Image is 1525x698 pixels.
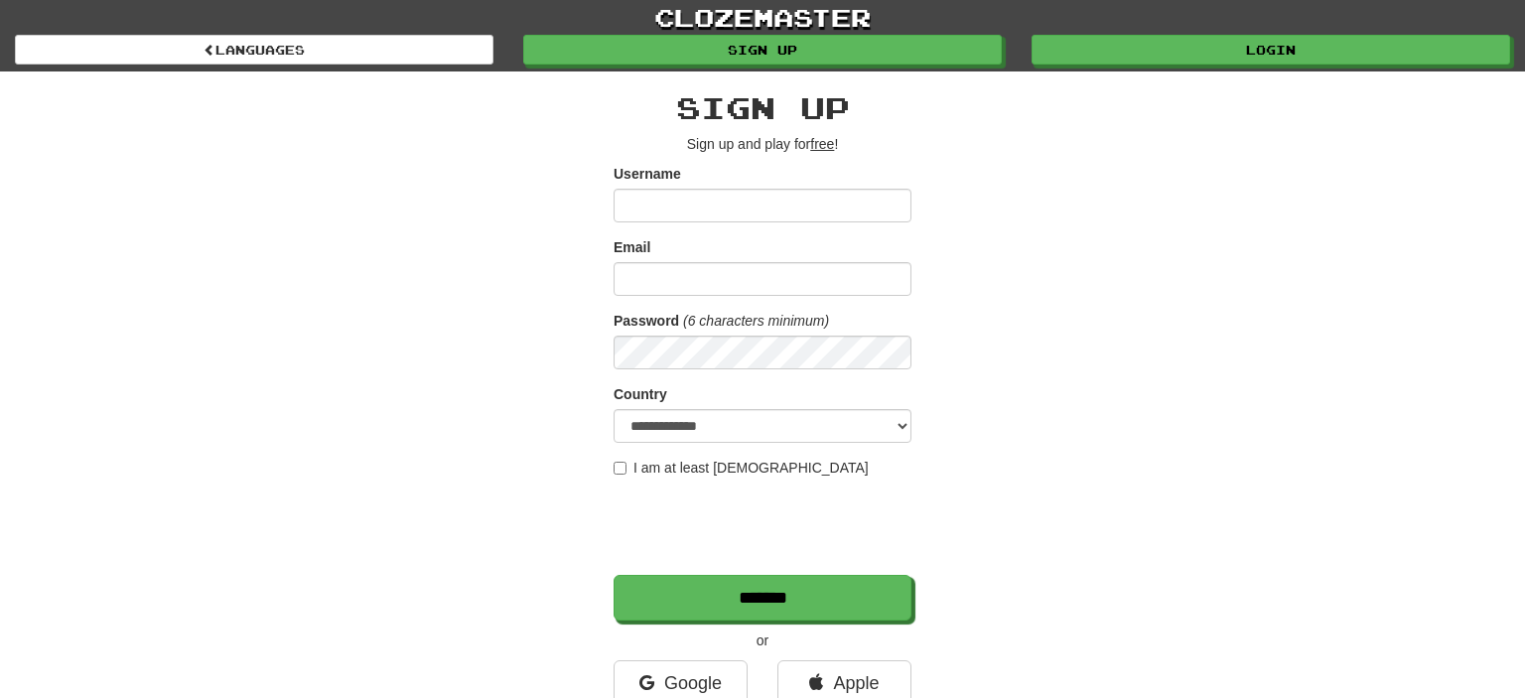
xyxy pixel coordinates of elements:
[523,35,1002,65] a: Sign up
[614,311,679,331] label: Password
[614,458,869,478] label: I am at least [DEMOGRAPHIC_DATA]
[810,136,834,152] u: free
[614,237,650,257] label: Email
[614,462,626,475] input: I am at least [DEMOGRAPHIC_DATA]
[614,488,915,565] iframe: reCAPTCHA
[1032,35,1510,65] a: Login
[614,164,681,184] label: Username
[683,313,829,329] em: (6 characters minimum)
[614,91,911,124] h2: Sign up
[614,630,911,650] p: or
[614,384,667,404] label: Country
[15,35,493,65] a: Languages
[614,134,911,154] p: Sign up and play for !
